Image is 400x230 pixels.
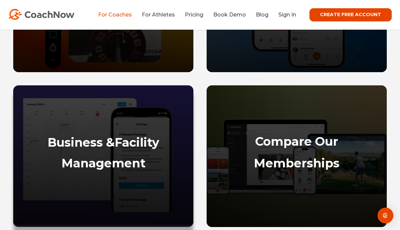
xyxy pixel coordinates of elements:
strong: Facility [115,135,159,150]
a: Sign In [278,12,296,18]
img: CoachNow Logo [8,9,74,20]
a: For Coaches [98,12,132,18]
a: Book Demo [213,12,246,18]
div: Open Intercom Messenger [378,208,393,223]
a: Compare Our [255,134,338,149]
a: Memberships [254,156,340,170]
strong: Business & [48,135,115,150]
a: CREATE FREE ACCOUNT [309,8,392,21]
a: For Athletes [142,12,175,18]
a: Pricing [185,12,203,18]
a: Management [61,156,145,170]
a: Business &Facility [48,135,159,150]
a: Blog [256,12,268,18]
